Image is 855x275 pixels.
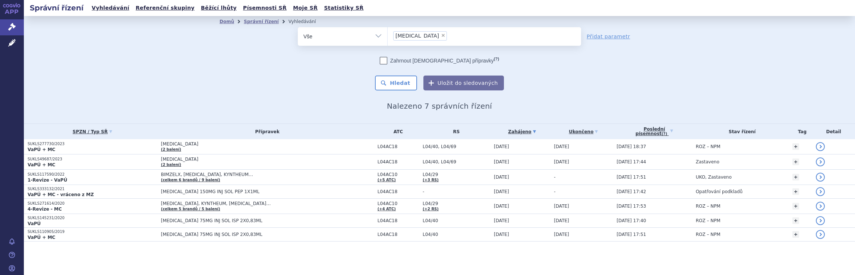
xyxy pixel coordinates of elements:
[423,207,439,211] a: (+2 RS)
[616,232,646,237] span: [DATE] 17:51
[133,3,197,13] a: Referenční skupiny
[816,142,825,151] a: detail
[494,218,509,223] span: [DATE]
[423,144,490,149] span: L04/40, L04/69
[89,3,132,13] a: Vyhledávání
[616,189,646,194] span: [DATE] 17:42
[28,127,157,137] a: SPZN / Typ SŘ
[28,178,67,183] strong: 1-Revize - VaPÚ
[494,57,499,61] abbr: (?)
[696,218,720,223] span: ROZ – NPM
[423,159,490,164] span: L04/40, L04/69
[816,230,825,239] a: detail
[441,33,445,38] span: ×
[616,159,646,164] span: [DATE] 17:44
[816,202,825,211] a: detail
[378,172,419,177] span: L04AC10
[423,232,490,237] span: L04/40
[380,57,499,64] label: Zahrnout [DEMOGRAPHIC_DATA] přípravky
[696,232,720,237] span: ROZ – NPM
[378,207,396,211] a: (+4 ATC)
[378,144,419,149] span: L04AC18
[494,204,509,209] span: [DATE]
[816,187,825,196] a: detail
[692,124,789,139] th: Stav řízení
[792,231,799,238] a: +
[378,218,419,223] span: L04AC18
[494,159,509,164] span: [DATE]
[696,159,719,164] span: Zastaveno
[423,189,490,194] span: -
[322,3,366,13] a: Statistiky SŘ
[696,175,732,180] span: UKO, Zastaveno
[696,144,720,149] span: ROZ – NPM
[554,189,555,194] span: -
[792,174,799,180] a: +
[28,207,62,212] strong: 4-Revize - MC
[792,159,799,165] a: +
[161,172,347,177] span: BIMZELX, [MEDICAL_DATA], KYNTHEUM…
[423,218,490,223] span: L04/40
[24,3,89,13] h2: Správní řízení
[812,124,855,139] th: Detail
[816,173,825,182] a: detail
[28,215,157,221] p: SUKLS145231/2020
[241,3,289,13] a: Písemnosti SŘ
[28,147,55,152] strong: VaPÚ + MC
[28,221,41,226] strong: VaPÚ
[28,157,157,162] p: SUKLS49687/2023
[423,178,439,182] a: (+3 RS)
[494,127,550,137] a: Zahájeno
[28,201,157,206] p: SUKLS271614/2020
[792,217,799,224] a: +
[449,31,453,40] input: [MEDICAL_DATA]
[662,132,667,136] abbr: (?)
[792,203,799,210] a: +
[378,159,419,164] span: L04AC18
[494,189,509,194] span: [DATE]
[792,188,799,195] a: +
[378,201,419,206] span: L04AC10
[395,33,439,38] span: [MEDICAL_DATA]
[161,218,347,223] span: [MEDICAL_DATA] 75MG INJ SOL ISP 2X0,83ML
[554,232,569,237] span: [DATE]
[789,124,813,139] th: Tag
[378,232,419,237] span: L04AC18
[288,16,326,27] li: Vyhledávání
[423,76,504,90] button: Uložit do sledovaných
[696,204,720,209] span: ROZ – NPM
[494,175,509,180] span: [DATE]
[616,144,646,149] span: [DATE] 18:37
[419,124,490,139] th: RS
[554,144,569,149] span: [DATE]
[28,162,55,167] strong: VaPÚ + MC
[161,189,347,194] span: [MEDICAL_DATA] 150MG INJ SOL PEP 1X1ML
[378,189,419,194] span: L04AC18
[696,189,743,194] span: Opatřování podkladů
[161,232,347,237] span: [MEDICAL_DATA] 75MG INJ SOL ISP 2X0,83ML
[161,207,220,211] a: (celkem 5 brandů / 5 balení)
[161,201,347,206] span: [MEDICAL_DATA], KYNTHEUM, [MEDICAL_DATA]…
[244,19,279,24] a: Správní řízení
[616,218,646,223] span: [DATE] 17:40
[161,141,347,147] span: [MEDICAL_DATA]
[157,124,374,139] th: Přípravek
[816,157,825,166] a: detail
[28,172,157,177] p: SUKLS117590/2022
[616,124,692,139] a: Poslednípísemnost(?)
[161,178,220,182] a: (celkem 6 brandů / 9 balení)
[616,175,646,180] span: [DATE] 17:51
[28,235,55,240] strong: VaPÚ + MC
[494,144,509,149] span: [DATE]
[792,143,799,150] a: +
[423,172,490,177] span: L04/29
[220,19,234,24] a: Domů
[587,33,630,40] a: Přidat parametr
[291,3,320,13] a: Moje SŘ
[554,175,555,180] span: -
[378,178,396,182] a: (+5 ATC)
[554,204,569,209] span: [DATE]
[161,147,181,151] a: (2 balení)
[494,232,509,237] span: [DATE]
[554,127,613,137] a: Ukončeno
